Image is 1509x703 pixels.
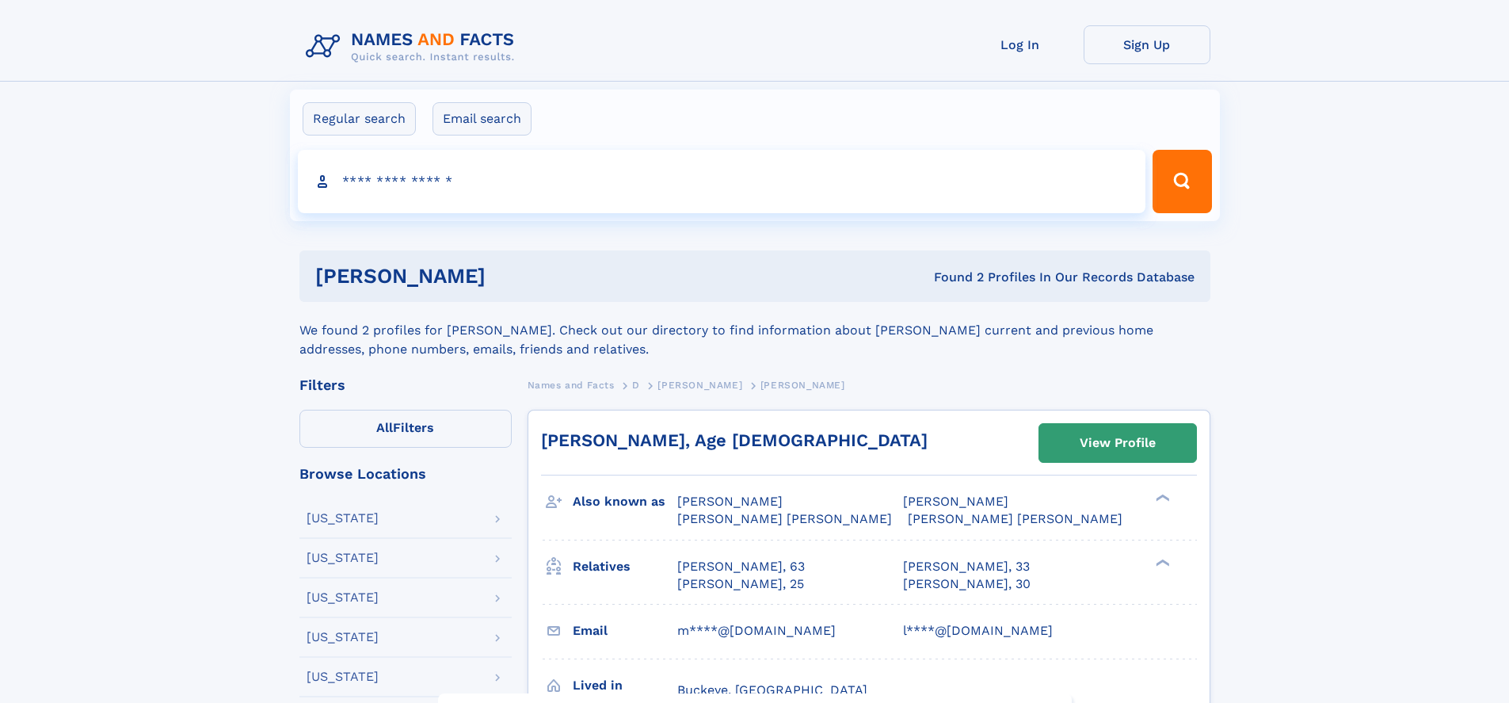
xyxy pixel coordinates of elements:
[299,378,512,392] div: Filters
[433,102,532,136] label: Email search
[677,682,867,697] span: Buckeye, [GEOGRAPHIC_DATA]
[1080,425,1156,461] div: View Profile
[908,511,1122,526] span: [PERSON_NAME] [PERSON_NAME]
[376,420,393,435] span: All
[528,375,615,395] a: Names and Facts
[303,102,416,136] label: Regular search
[299,302,1210,359] div: We found 2 profiles for [PERSON_NAME]. Check out our directory to find information about [PERSON_...
[677,511,892,526] span: [PERSON_NAME] [PERSON_NAME]
[1153,150,1211,213] button: Search Button
[573,672,677,699] h3: Lived in
[760,380,845,391] span: [PERSON_NAME]
[541,430,928,450] a: [PERSON_NAME], Age [DEMOGRAPHIC_DATA]
[307,591,379,604] div: [US_STATE]
[307,671,379,683] div: [US_STATE]
[957,25,1084,64] a: Log In
[657,380,742,391] span: [PERSON_NAME]
[903,575,1031,593] a: [PERSON_NAME], 30
[1152,493,1171,503] div: ❯
[573,488,677,515] h3: Also known as
[307,552,379,564] div: [US_STATE]
[299,410,512,448] label: Filters
[298,150,1146,213] input: search input
[307,512,379,525] div: [US_STATE]
[1152,557,1171,567] div: ❯
[903,558,1030,575] a: [PERSON_NAME], 33
[903,494,1008,509] span: [PERSON_NAME]
[573,553,677,580] h3: Relatives
[710,269,1195,286] div: Found 2 Profiles In Our Records Database
[307,631,379,644] div: [US_STATE]
[632,380,640,391] span: D
[677,494,783,509] span: [PERSON_NAME]
[299,467,512,481] div: Browse Locations
[1039,424,1196,462] a: View Profile
[657,375,742,395] a: [PERSON_NAME]
[315,266,710,286] h1: [PERSON_NAME]
[632,375,640,395] a: D
[1084,25,1210,64] a: Sign Up
[677,558,805,575] a: [PERSON_NAME], 63
[573,617,677,644] h3: Email
[677,575,804,593] a: [PERSON_NAME], 25
[299,25,528,68] img: Logo Names and Facts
